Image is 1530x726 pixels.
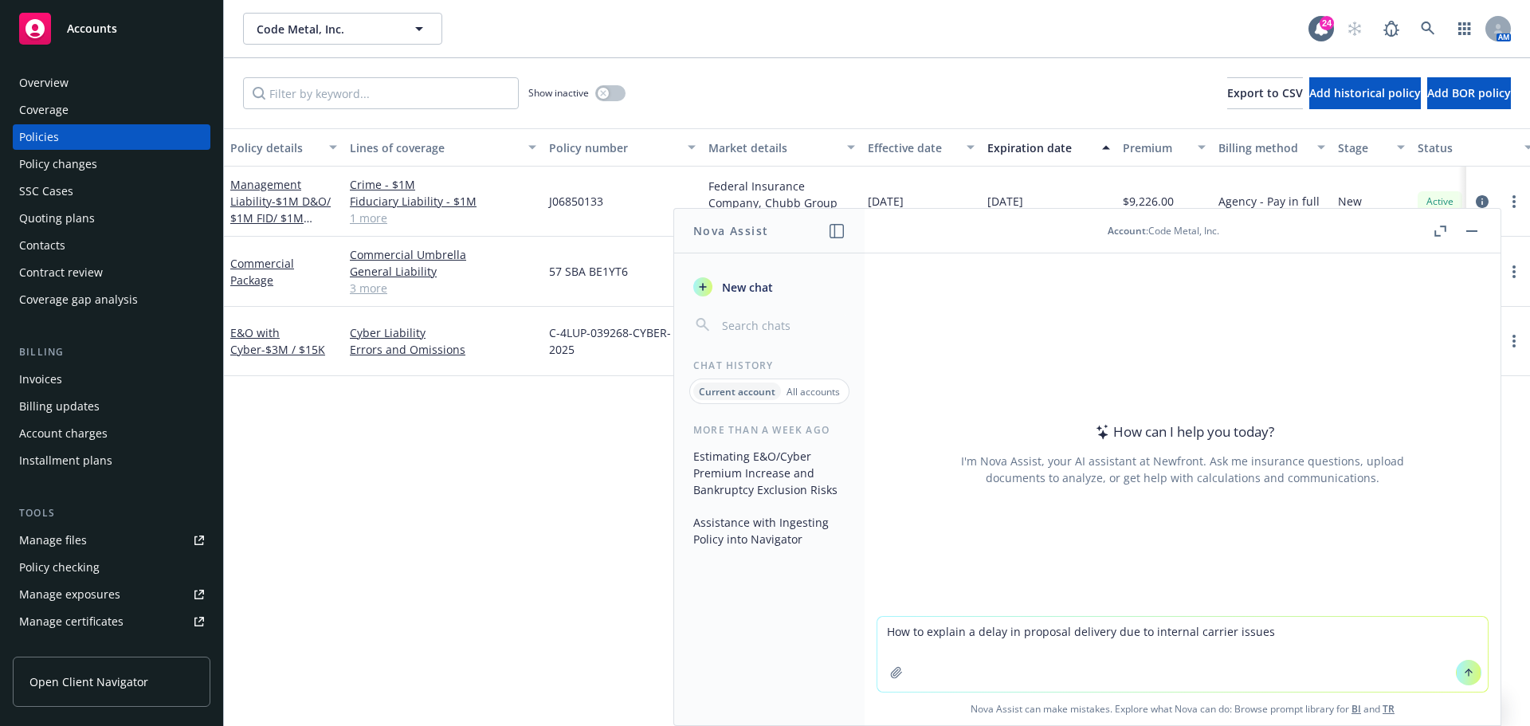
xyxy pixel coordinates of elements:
a: Manage files [13,528,210,553]
button: Assistance with Ingesting Policy into Navigator [687,509,852,552]
a: E&O with Cyber [230,325,325,357]
span: - $3M / $15K [261,342,325,357]
span: J06850133 [549,193,603,210]
a: Contacts [13,233,210,258]
div: 24 [1320,16,1334,30]
a: TR [1383,702,1395,716]
a: Invoices [13,367,210,392]
button: Policy details [224,128,343,167]
a: Policy changes [13,151,210,177]
a: Manage claims [13,636,210,661]
div: Account charges [19,421,108,446]
div: Tools [13,505,210,521]
a: General Liability [350,263,536,280]
span: Accounts [67,22,117,35]
a: Installment plans [13,448,210,473]
textarea: How to explain a delay in proposal delivery due to internal carrier issues [877,617,1488,692]
span: Open Client Navigator [29,673,148,690]
span: [DATE] [868,193,904,210]
span: New [1338,193,1362,210]
a: Quoting plans [13,206,210,231]
button: Expiration date [981,128,1116,167]
a: Account charges [13,421,210,446]
a: Commercial Package [230,256,294,288]
div: Effective date [868,139,957,156]
a: Search [1412,13,1444,45]
p: All accounts [787,385,840,398]
a: Coverage [13,97,210,123]
div: Contacts [19,233,65,258]
div: Manage claims [19,636,100,661]
button: Add BOR policy [1427,77,1511,109]
span: - $1M D&O/ $1M FID/ $1M Crime [230,194,331,242]
div: How can I help you today? [1091,422,1274,442]
a: 3 more [350,280,536,296]
div: Billing method [1218,139,1308,156]
div: Policy checking [19,555,100,580]
div: : Code Metal, Inc. [1108,224,1219,237]
a: more [1504,332,1524,351]
div: Coverage [19,97,69,123]
span: Nova Assist can make mistakes. Explore what Nova can do: Browse prompt library for and [871,693,1494,725]
div: Premium [1123,139,1188,156]
h1: Nova Assist [693,222,768,239]
a: Policy checking [13,555,210,580]
div: More than a week ago [674,423,865,437]
a: Switch app [1449,13,1481,45]
a: Policies [13,124,210,150]
button: Premium [1116,128,1212,167]
button: Effective date [861,128,981,167]
span: [DATE] [987,193,1023,210]
span: Code Metal, Inc. [257,21,394,37]
div: Expiration date [987,139,1093,156]
div: Manage exposures [19,582,120,607]
button: Stage [1332,128,1411,167]
span: Add BOR policy [1427,85,1511,100]
div: Chat History [674,359,865,372]
span: Show inactive [528,86,589,100]
a: more [1504,192,1524,211]
a: Commercial Umbrella [350,246,536,263]
span: $9,226.00 [1123,193,1174,210]
span: Add historical policy [1309,85,1421,100]
a: Cyber Liability [350,324,536,341]
p: Current account [699,385,775,398]
div: Manage files [19,528,87,553]
div: Lines of coverage [350,139,519,156]
button: Export to CSV [1227,77,1303,109]
div: Policy number [549,139,678,156]
div: SSC Cases [19,179,73,204]
a: Fiduciary Liability - $1M [350,193,536,210]
div: Policies [19,124,59,150]
button: Code Metal, Inc. [243,13,442,45]
button: Add historical policy [1309,77,1421,109]
button: Billing method [1212,128,1332,167]
button: Estimating E&O/Cyber Premium Increase and Bankruptcy Exclusion Risks [687,443,852,503]
div: Policy changes [19,151,97,177]
a: more [1504,262,1524,281]
span: New chat [719,279,773,296]
a: Manage certificates [13,609,210,634]
div: Policy details [230,139,320,156]
a: 1 more [350,210,536,226]
div: Contract review [19,260,103,285]
input: Search chats [719,314,845,336]
button: Market details [702,128,861,167]
a: Accounts [13,6,210,51]
span: Export to CSV [1227,85,1303,100]
button: New chat [687,273,852,301]
a: BI [1351,702,1361,716]
span: Agency - Pay in full [1218,193,1320,210]
span: Active [1424,194,1456,209]
span: 57 SBA BE1YT6 [549,263,628,280]
input: Filter by keyword... [243,77,519,109]
a: Billing updates [13,394,210,419]
a: SSC Cases [13,179,210,204]
span: Account [1108,224,1146,237]
div: Coverage gap analysis [19,287,138,312]
a: Start snowing [1339,13,1371,45]
a: Coverage gap analysis [13,287,210,312]
div: Quoting plans [19,206,95,231]
div: I'm Nova Assist, your AI assistant at Newfront. Ask me insurance questions, upload documents to a... [959,453,1406,486]
div: Stage [1338,139,1387,156]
